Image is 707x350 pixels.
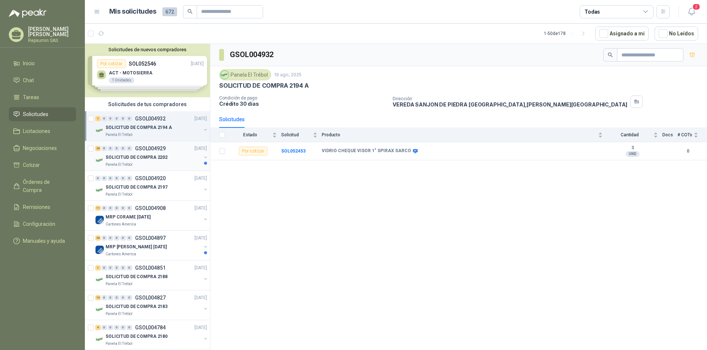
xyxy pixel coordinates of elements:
span: Chat [23,76,34,84]
span: Remisiones [23,203,50,211]
div: 0 [108,295,113,300]
img: Company Logo [95,216,104,224]
p: SOLICITUD DE COMPRA 2180 [106,333,168,340]
p: Crédito 30 días [219,101,387,107]
div: 0 [120,176,126,181]
div: 10 [95,295,101,300]
div: 0 [127,265,132,270]
div: UND [626,151,639,157]
p: Panela El Trébol [106,132,132,138]
th: Cantidad [607,128,662,142]
a: 4 0 0 0 0 0 GSOL004784[DATE] Company LogoSOLICITUD DE COMPRA 2180Panela El Trébol [95,323,208,347]
div: 20 [95,146,101,151]
p: Cartones America [106,221,136,227]
p: [DATE] [194,175,207,182]
a: SOL052453 [281,148,306,154]
div: 11 [95,206,101,211]
a: 1 0 0 0 0 0 GSOL004851[DATE] Company LogoSOLICITUD DE COMPRA 2188Panela El Trébol [95,263,208,287]
p: GSOL004908 [135,206,166,211]
img: Company Logo [221,71,229,79]
div: 0 [114,116,120,121]
div: 0 [120,146,126,151]
p: Panela El Trébol [106,192,132,197]
button: Asignado a mi [595,27,649,41]
div: 0 [101,146,107,151]
div: 0 [127,295,132,300]
p: [DATE] [194,324,207,331]
div: 0 [101,206,107,211]
div: Solicitudes de tus compradores [85,97,210,111]
th: Estado [230,128,281,142]
div: 1 [95,116,101,121]
div: Solicitudes de nuevos compradoresPor cotizarSOL052546[DATE] ACT - MOTOSIERRA1 UnidadesPor cotizar... [85,44,210,97]
p: SOLICITUD DE COMPRA 2188 [106,273,168,280]
div: 0 [120,116,126,121]
div: 1 [95,265,101,270]
div: 0 [114,325,120,330]
span: Producto [322,132,597,137]
span: Negociaciones [23,144,57,152]
p: GSOL004897 [135,235,166,241]
a: Negociaciones [9,141,76,155]
div: Todas [584,8,600,16]
div: 0 [101,295,107,300]
p: Repsumin SAS [28,38,76,43]
div: 0 [101,176,107,181]
div: 0 [114,265,120,270]
a: Inicio [9,56,76,70]
a: 20 0 0 0 0 0 GSOL004897[DATE] Company LogoMRP [PERSON_NAME] [DATE]Cartones America [95,234,208,257]
th: Solicitud [281,128,322,142]
div: 4 [95,325,101,330]
span: Solicitud [281,132,311,137]
div: Panela El Trébol [219,69,271,80]
div: Por cotizar [239,147,268,155]
img: Company Logo [95,275,104,284]
div: 0 [114,206,120,211]
div: 0 [127,146,132,151]
div: 0 [101,265,107,270]
p: Dirección [393,96,627,101]
div: 0 [108,325,113,330]
span: Licitaciones [23,127,50,135]
div: 0 [120,265,126,270]
span: search [608,52,613,57]
p: GSOL004851 [135,265,166,270]
div: 0 [120,295,126,300]
a: 10 0 0 0 0 0 GSOL004827[DATE] Company LogoSOLICITUD DE COMPRA 2183Panela El Trébol [95,293,208,317]
b: 0 [677,148,698,155]
a: 0 0 0 0 0 0 GSOL004920[DATE] Company LogoSOLICITUD DE COMPRA 2197Panela El Trébol [95,174,208,197]
p: MRP [PERSON_NAME] [DATE] [106,244,167,251]
a: 20 0 0 0 0 0 GSOL004929[DATE] Company LogoSOLICITUD DE COMPRA 2202Panela El Trébol [95,144,208,168]
span: Estado [230,132,271,137]
a: Tareas [9,90,76,104]
div: 0 [101,325,107,330]
p: [DATE] [194,265,207,272]
p: SOLICITUD DE COMPRA 2197 [106,184,168,191]
span: 672 [162,7,177,16]
div: 0 [108,146,113,151]
p: SOLICITUD DE COMPRA 2202 [106,154,168,161]
div: 0 [114,295,120,300]
div: 0 [108,206,113,211]
div: 0 [127,116,132,121]
img: Company Logo [95,335,104,344]
p: [DATE] [194,294,207,301]
p: SOLICITUD DE COMPRA 2194 A [106,124,172,131]
div: 0 [108,176,113,181]
p: GSOL004932 [135,116,166,121]
p: GSOL004827 [135,295,166,300]
p: SOLICITUD DE COMPRA 2183 [106,303,168,310]
span: Inicio [23,59,35,67]
div: 0 [108,116,113,121]
a: Cotizar [9,158,76,172]
img: Company Logo [95,126,104,135]
a: Licitaciones [9,124,76,138]
p: VEREDA SANJON DE PIEDRA [GEOGRAPHIC_DATA] , [PERSON_NAME][GEOGRAPHIC_DATA] [393,101,627,108]
div: 0 [120,206,126,211]
p: [DATE] [194,145,207,152]
div: 0 [127,325,132,330]
img: Company Logo [95,245,104,254]
img: Company Logo [95,305,104,314]
p: 19 ago, 2025 [274,71,301,78]
span: Cantidad [607,132,652,137]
